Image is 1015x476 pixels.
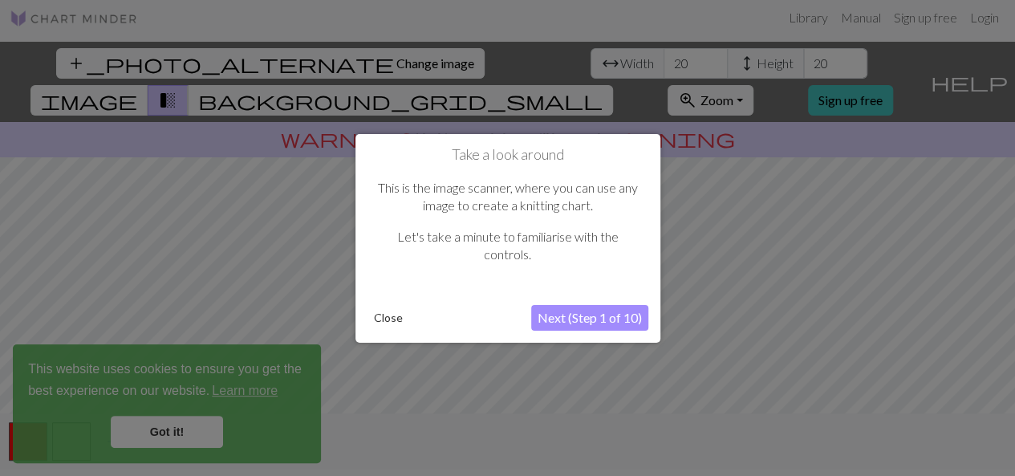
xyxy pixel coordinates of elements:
button: Next (Step 1 of 10) [531,305,648,331]
h1: Take a look around [367,145,648,163]
p: Let's take a minute to familiarise with the controls. [376,228,640,264]
button: Close [367,306,409,330]
div: Take a look around [355,133,660,342]
p: This is the image scanner, where you can use any image to create a knitting chart. [376,179,640,215]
